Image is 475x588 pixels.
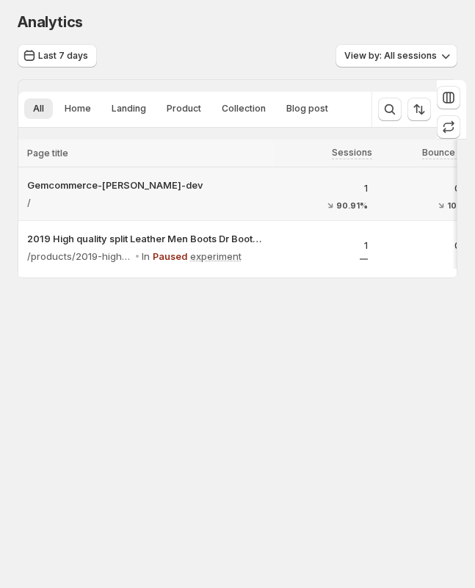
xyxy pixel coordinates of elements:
span: 100% [447,201,471,210]
button: Sort the results [407,98,431,121]
p: 0% [385,238,471,253]
span: All [33,103,44,115]
button: Search and filter results [378,98,402,121]
span: Last 7 days [38,50,88,62]
p: 0% [385,181,471,195]
span: Sessions [332,147,372,159]
button: View by: All sessions [336,44,457,68]
span: Analytics [18,13,83,31]
span: View by: All sessions [344,50,437,62]
span: Product [167,103,201,115]
p: /products/2019-high-quality-split-leather-men-boots-dr-boots-shoes-high-top-motorcycle-autumn-win... [27,249,133,264]
span: 90.91% [336,201,368,210]
span: Collection [222,103,266,115]
p: experiment [190,249,242,264]
p: 1 [283,181,368,195]
span: Bounce rate [422,147,475,159]
span: Home [65,103,91,115]
button: Gemcommerce-[PERSON_NAME]-dev [27,178,265,192]
button: 2019 High quality split Leather Men Boots Dr Boots shoes High Top Motorcycle Autumn Winter shoes ... [27,231,265,246]
p: / [27,195,31,210]
button: Last 7 days [18,44,97,68]
span: Blog post [286,103,328,115]
span: Page title [27,148,68,159]
p: 1 [283,238,368,253]
p: Paused [153,249,187,264]
span: Landing [112,103,146,115]
p: In [142,249,150,264]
